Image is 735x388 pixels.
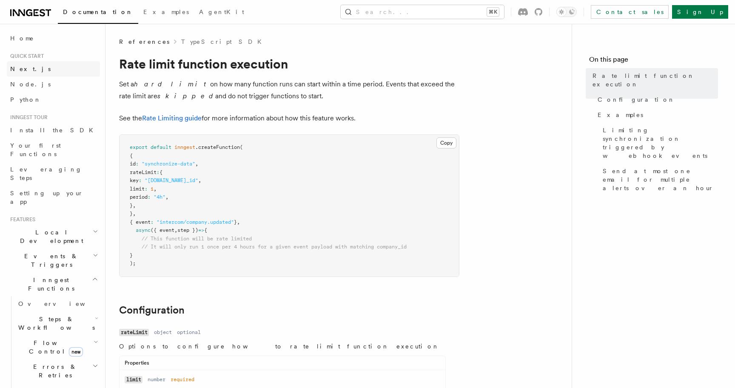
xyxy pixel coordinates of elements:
span: Next.js [10,66,51,72]
a: Python [7,92,100,107]
span: , [133,211,136,217]
p: Options to configure how to rate limit function execution [119,342,446,351]
button: Events & Triggers [7,248,100,272]
span: Features [7,216,35,223]
a: Send at most one email for multiple alerts over an hour [599,163,718,196]
a: Limiting synchronization triggered by webhook events [599,123,718,163]
span: => [198,227,204,233]
span: "intercom/company.updated" [157,219,234,225]
span: // This function will be rate limited [142,236,252,242]
h4: On this page [589,54,718,68]
button: Inngest Functions [7,272,100,296]
span: Examples [598,111,643,119]
span: 1 [151,186,154,192]
a: Next.js [7,61,100,77]
span: default [151,144,171,150]
a: Install the SDK [7,123,100,138]
a: Overview [15,296,100,311]
a: Home [7,31,100,46]
code: limit [125,376,142,383]
span: step }) [177,227,198,233]
p: See the for more information about how this feature works. [119,112,459,124]
button: Copy [436,137,456,148]
a: Examples [138,3,194,23]
span: , [154,186,157,192]
span: { [204,227,207,233]
span: Flow Control [15,339,94,356]
p: Set a on how many function runs can start within a time period. Events that exceed the rate limit... [119,78,459,102]
span: Setting up your app [10,190,83,205]
span: Documentation [63,9,133,15]
span: "synchronize-data" [142,161,195,167]
h1: Rate limit function execution [119,56,459,71]
a: Examples [594,107,718,123]
span: References [119,37,169,46]
span: Install the SDK [10,127,98,134]
a: Documentation [58,3,138,24]
span: async [136,227,151,233]
span: Configuration [598,95,675,104]
span: export [130,144,148,150]
a: Node.js [7,77,100,92]
span: } [130,203,133,208]
span: { [130,153,133,159]
span: : [151,219,154,225]
span: { event [130,219,151,225]
button: Errors & Retries [15,359,100,383]
span: Inngest tour [7,114,48,121]
span: : [136,161,139,167]
a: Your first Functions [7,138,100,162]
span: : [157,169,160,175]
span: .createFunction [195,144,240,150]
span: Your first Functions [10,142,61,157]
span: , [195,161,198,167]
span: limit [130,186,145,192]
button: Flow Controlnew [15,335,100,359]
a: Configuration [594,92,718,107]
span: , [237,219,240,225]
span: ({ event [151,227,174,233]
span: Local Development [7,228,93,245]
span: , [198,177,201,183]
a: Configuration [119,304,185,316]
span: { [160,169,162,175]
div: Properties [120,359,445,370]
span: Examples [143,9,189,15]
a: Sign Up [672,5,728,19]
span: Limiting synchronization triggered by webhook events [603,126,718,160]
a: AgentKit [194,3,249,23]
span: Home [10,34,34,43]
span: } [130,252,133,258]
span: Inngest Functions [7,276,92,293]
span: "4h" [154,194,165,200]
span: Steps & Workflows [15,315,95,332]
dd: optional [177,329,201,336]
a: Leveraging Steps [7,162,100,185]
dd: object [154,329,172,336]
span: : [139,177,142,183]
a: Rate Limiting guide [142,114,202,122]
span: Send at most one email for multiple alerts over an hour [603,167,718,192]
span: period [130,194,148,200]
em: skipped [157,92,215,100]
dd: number [148,376,165,383]
span: } [234,219,237,225]
button: Search...⌘K [341,5,504,19]
span: inngest [174,144,195,150]
span: Quick start [7,53,44,60]
button: Steps & Workflows [15,311,100,335]
span: Errors & Retries [15,362,92,379]
span: , [133,203,136,208]
span: Python [10,96,41,103]
span: key [130,177,139,183]
span: , [174,227,177,233]
button: Toggle dark mode [556,7,577,17]
span: "[DOMAIN_NAME]_id" [145,177,198,183]
span: Overview [18,300,106,307]
dd: required [171,376,194,383]
span: Node.js [10,81,51,88]
span: , [165,194,168,200]
span: id [130,161,136,167]
span: Rate limit function execution [593,71,718,88]
span: ( [240,144,243,150]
